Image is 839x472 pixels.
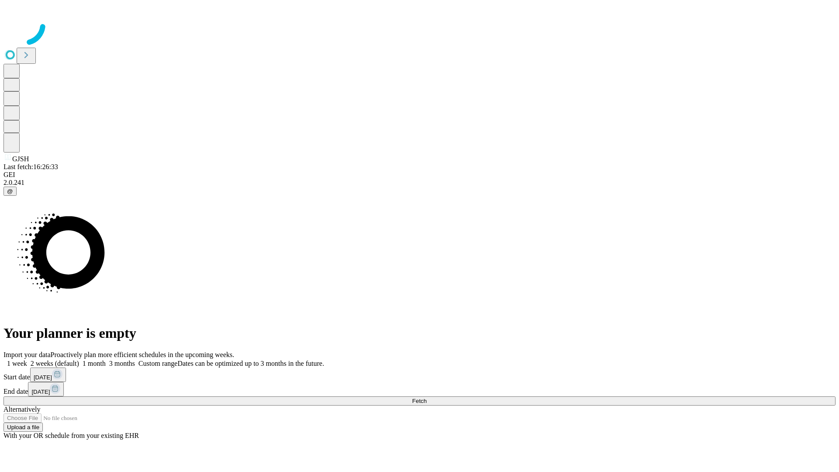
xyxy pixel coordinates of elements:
[3,187,17,196] button: @
[177,360,324,367] span: Dates can be optimized up to 3 months in the future.
[3,406,40,413] span: Alternatively
[3,396,836,406] button: Fetch
[7,188,13,194] span: @
[412,398,426,404] span: Fetch
[31,360,79,367] span: 2 weeks (default)
[31,389,50,395] span: [DATE]
[83,360,106,367] span: 1 month
[7,360,27,367] span: 1 week
[3,423,43,432] button: Upload a file
[3,351,51,358] span: Import your data
[12,155,29,163] span: GJSH
[51,351,234,358] span: Proactively plan more efficient schedules in the upcoming weeks.
[28,382,64,396] button: [DATE]
[3,325,836,341] h1: Your planner is empty
[3,432,139,439] span: With your OR schedule from your existing EHR
[3,368,836,382] div: Start date
[3,382,836,396] div: End date
[30,368,66,382] button: [DATE]
[3,163,58,170] span: Last fetch: 16:26:33
[34,374,52,381] span: [DATE]
[3,179,836,187] div: 2.0.241
[3,171,836,179] div: GEI
[109,360,135,367] span: 3 months
[139,360,177,367] span: Custom range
